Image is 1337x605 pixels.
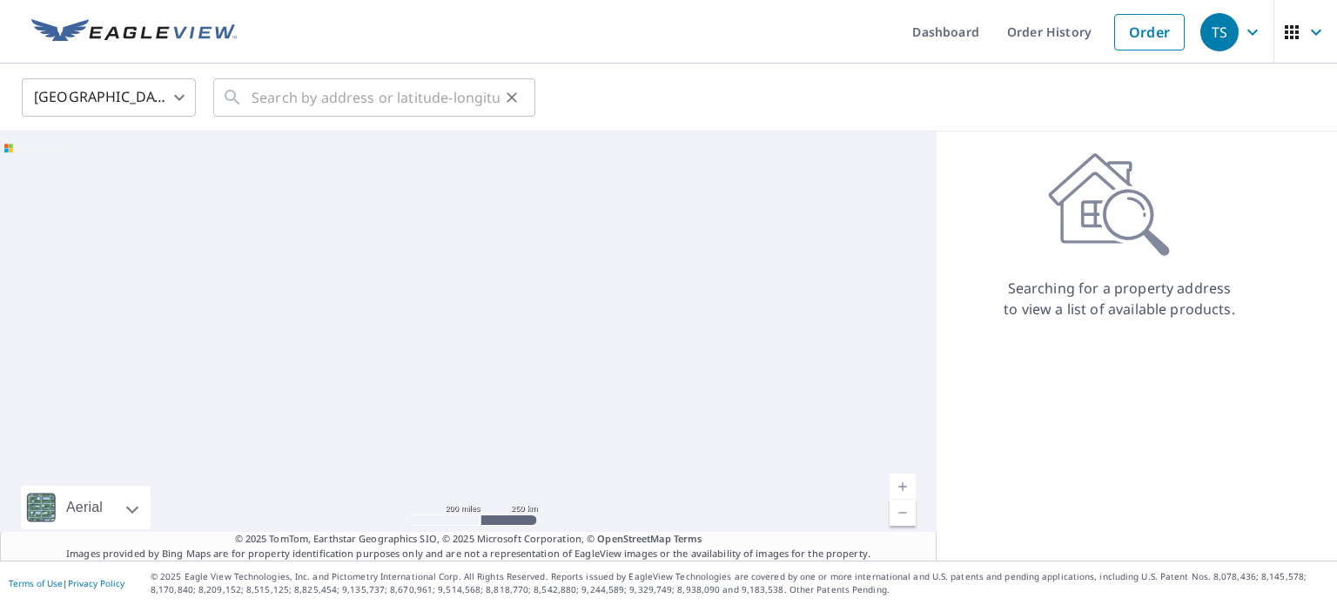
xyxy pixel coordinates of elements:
div: Aerial [61,486,108,529]
img: EV Logo [31,19,237,45]
a: Terms of Use [9,577,63,589]
p: | [9,578,124,588]
p: Searching for a property address to view a list of available products. [1003,278,1236,319]
a: Current Level 5, Zoom In [890,474,916,500]
div: TS [1200,13,1239,51]
a: Current Level 5, Zoom Out [890,500,916,526]
div: Aerial [21,486,151,529]
a: Privacy Policy [68,577,124,589]
a: Terms [674,532,702,545]
input: Search by address or latitude-longitude [252,73,500,122]
div: [GEOGRAPHIC_DATA] [22,73,196,122]
p: © 2025 Eagle View Technologies, Inc. and Pictometry International Corp. All Rights Reserved. Repo... [151,570,1328,596]
a: OpenStreetMap [597,532,670,545]
button: Clear [500,85,524,110]
span: © 2025 TomTom, Earthstar Geographics SIO, © 2025 Microsoft Corporation, © [235,532,702,547]
a: Order [1114,14,1185,50]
